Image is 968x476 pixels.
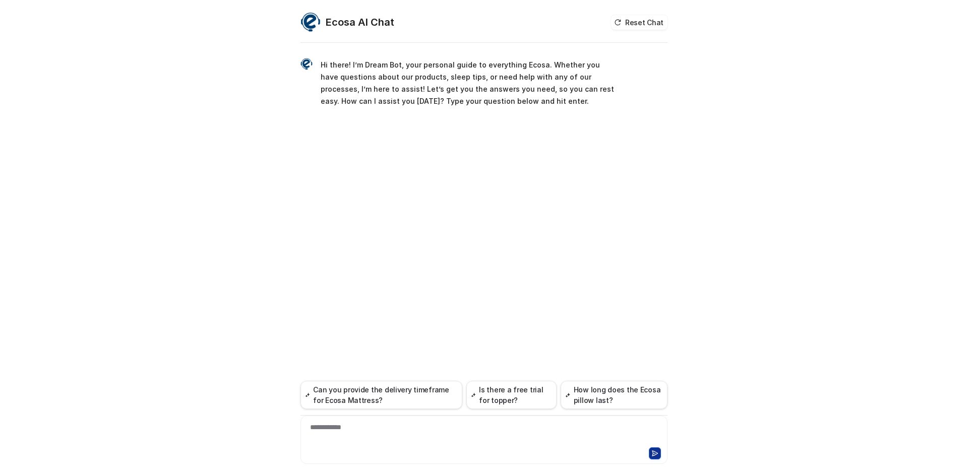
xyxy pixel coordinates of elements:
button: Can you provide the delivery timeframe for Ecosa Mattress? [300,381,462,409]
button: Is there a free trial for topper? [466,381,557,409]
p: Hi there! I’m Dream Bot, your personal guide to everything Ecosa. Whether you have questions abou... [321,59,616,107]
button: How long does the Ecosa pillow last? [561,381,668,409]
img: Widget [300,58,313,70]
h2: Ecosa AI Chat [326,15,394,29]
img: Widget [300,12,321,32]
button: Reset Chat [611,15,668,30]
